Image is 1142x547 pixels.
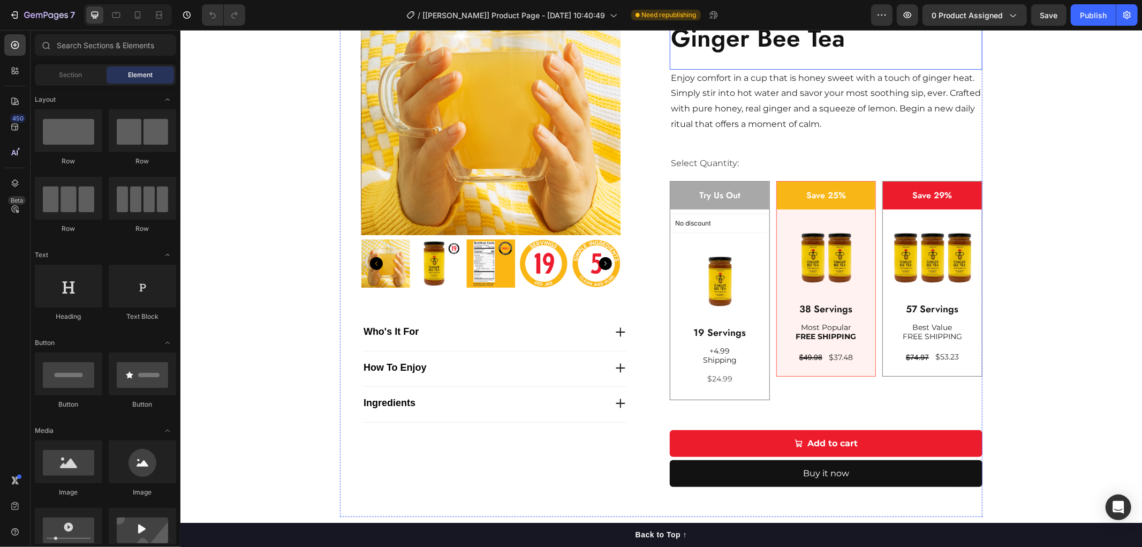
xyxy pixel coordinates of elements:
[183,296,238,308] p: Who's It For
[109,224,176,234] div: Row
[35,250,48,260] span: Text
[495,207,584,296] img: gempages_583405641406612312-ce0e0472-d14f-4a4c-9a79-f5ab0dae545f.png
[418,10,421,21] span: /
[491,297,588,309] p: 19 Servings
[495,189,584,198] p: No discount
[202,4,245,26] div: Undo/Redo
[423,10,606,21] span: [[PERSON_NAME]] Product Page - [DATE] 10:40:49
[35,338,55,348] span: Button
[128,70,153,80] span: Element
[726,152,778,180] pre: Save 29%
[704,273,800,286] p: 57 Servings
[489,400,802,427] button: Add to cart
[35,156,102,166] div: Row
[159,91,176,108] span: Toggle open
[109,156,176,166] div: Row
[109,400,176,409] div: Button
[190,227,202,240] button: Carousel Back Arrow
[598,293,694,302] p: Most Popular
[490,158,589,174] p: Try Us Out
[647,321,674,333] div: $37.48
[704,302,800,311] p: FREE SHIPPING
[159,334,176,351] span: Toggle open
[490,126,801,141] p: Select Quantity:
[1031,4,1067,26] button: Save
[1080,10,1107,21] div: Publish
[932,10,1003,21] span: 0 product assigned
[491,317,588,326] p: +4.99
[1071,4,1116,26] button: Publish
[1106,494,1131,520] div: Open Intercom Messenger
[708,184,796,272] img: gempages_583405641406612312-f37e15fc-8c4f-45c6-b11c-2603da3e94e9.png
[35,400,102,409] div: Button
[159,246,176,264] span: Toggle open
[35,34,176,56] input: Search Sections & Elements
[1040,11,1058,20] span: Save
[623,436,669,452] div: Buy it now
[180,30,1142,547] iframe: Design area
[491,326,588,335] p: Shipping
[109,312,176,321] div: Text Block
[4,4,80,26] button: 7
[490,41,801,102] p: Enjoy comfort in a cup that is honey sweet with a touch of ginger heat. Simply stir into hot wate...
[455,499,506,511] div: Back to Top ↑
[490,341,589,357] div: $24.99
[619,152,672,180] pre: Save 25%
[618,321,643,333] div: $49.98
[35,312,102,321] div: Heading
[489,430,802,457] button: Buy it now
[8,196,26,205] div: Beta
[616,302,676,311] strong: FREE SHIPPING
[35,95,56,104] span: Layout
[704,293,800,302] p: Best Value
[724,321,750,333] div: $74.97
[35,224,102,234] div: Row
[35,426,54,436] span: Media
[10,114,26,123] div: 450
[754,321,780,333] div: $53.23
[922,4,1027,26] button: 0 product assigned
[109,488,176,497] div: Image
[59,70,82,80] span: Section
[35,488,102,497] div: Image
[598,273,694,286] p: 38 Servings
[627,406,677,422] div: Add to cart
[70,9,75,21] p: 7
[159,422,176,439] span: Toggle open
[419,227,432,240] button: Carousel Next Arrow
[183,367,235,379] p: Ingredients
[602,184,690,272] img: gempages_583405641406612312-156f1957-065c-49e7-9035-418c8fa70c56.png
[183,332,246,344] p: How To Enjoy
[642,10,697,20] span: Need republishing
